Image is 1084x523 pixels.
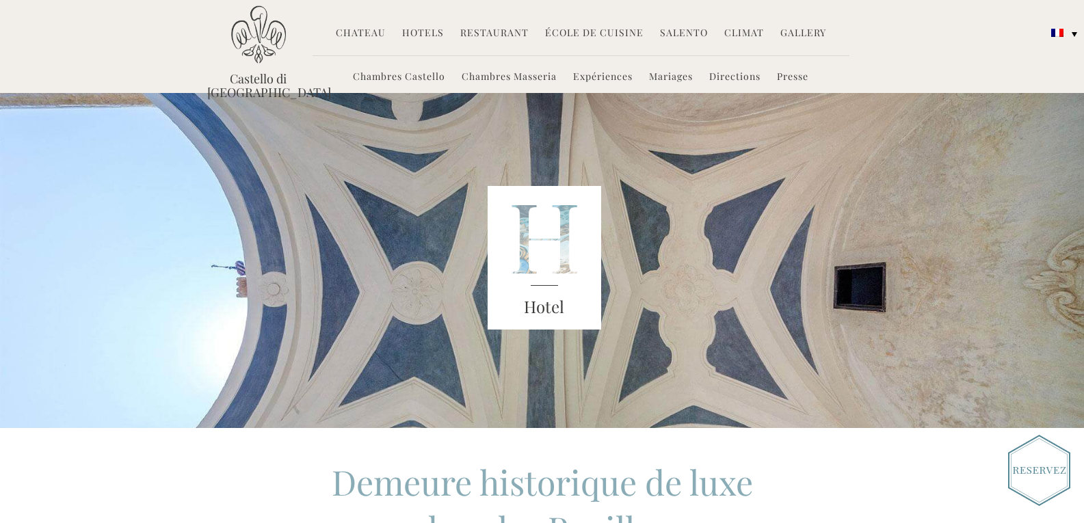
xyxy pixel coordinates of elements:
[207,72,310,99] a: Castello di [GEOGRAPHIC_DATA]
[460,26,529,42] a: Restaurant
[488,186,601,330] img: castello_header_block.png
[1008,435,1070,506] img: Book_Button_French.png
[402,26,444,42] a: Hotels
[649,70,693,85] a: Mariages
[1051,29,1063,37] img: Français
[573,70,633,85] a: Expériences
[488,295,601,319] h3: Hotel
[709,70,761,85] a: Directions
[660,26,708,42] a: Salento
[545,26,644,42] a: École de Cuisine
[462,70,557,85] a: Chambres Masseria
[724,26,764,42] a: Climat
[231,5,286,64] img: Castello di Ugento
[353,70,445,85] a: Chambres Castello
[780,26,826,42] a: Gallery
[777,70,808,85] a: Presse
[336,26,386,42] a: Chateau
